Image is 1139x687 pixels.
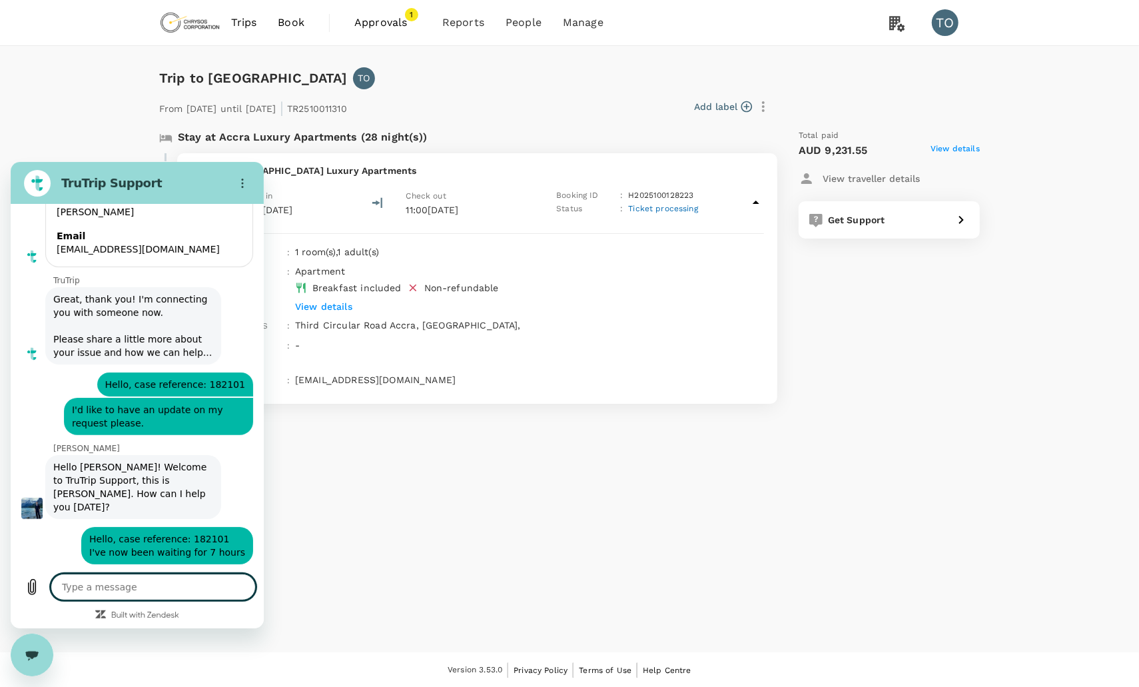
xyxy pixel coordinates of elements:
[178,129,428,145] p: Stay at Accra Luxury Apartments (28 night(s))
[406,203,533,217] p: 11:00[DATE]
[514,666,568,675] span: Privacy Policy
[556,189,615,203] p: Booking ID
[448,664,502,677] span: Version 3.53.0
[579,663,631,678] a: Terms of Use
[159,8,220,37] img: Chrysos Corporation
[620,203,623,216] p: :
[442,15,484,31] span: Reports
[295,339,764,352] p: -
[73,365,240,402] span: Hello, case reference: 182101 I've now been waiting for 7 hours
[358,71,370,85] p: TO
[506,15,542,31] span: People
[287,248,290,257] span: :
[238,203,293,217] p: 13:00[DATE]
[312,281,402,295] div: Breakfast included
[295,265,724,278] p: Apartment
[932,9,958,36] div: TO
[89,211,240,235] span: Hello, case reference: 182101
[563,15,603,31] span: Manage
[694,100,752,113] button: Add label
[931,143,980,159] span: View details
[405,8,418,21] span: 1
[11,634,53,676] iframe: Button to launch messaging window, conversation in progress
[101,450,169,458] a: Built with Zendesk: Visit the Zendesk website in a new tab
[278,15,304,31] span: Book
[295,319,764,332] p: Third Circular Road Accra, [GEOGRAPHIC_DATA],
[643,663,691,678] a: Help Centre
[406,191,446,201] span: Check out
[287,376,290,385] span: :
[287,321,290,331] span: :
[11,162,264,628] iframe: Messaging window
[295,247,379,257] span: 1 room(s) , 1 adult(s)
[56,236,240,273] span: I'd like to have an update on my request please.
[620,189,623,203] p: :
[799,143,868,159] p: AUD 9,231.55
[628,204,698,213] span: Ticket processing
[190,164,764,177] p: Stay in [GEOGRAPHIC_DATA] Luxury Apartments
[287,341,290,350] span: :
[159,67,348,89] h6: Trip to [GEOGRAPHIC_DATA]
[556,203,615,216] p: Status
[799,129,839,143] span: Total paid
[828,215,885,225] span: Get Support
[37,293,208,357] span: Hello [PERSON_NAME]! Welcome to TruTrip Support, this is [PERSON_NAME]. How can I help you [DATE]?
[514,663,568,678] a: Privacy Policy
[8,412,35,438] button: Upload file
[579,666,631,675] span: Terms of Use
[628,189,693,203] p: H2025100128223
[43,281,253,292] p: [PERSON_NAME]
[159,95,347,119] p: From [DATE] until [DATE] TR2510011310
[295,300,724,313] p: View details
[799,167,920,191] button: View traveller details
[354,15,421,31] span: Approvals
[287,267,290,277] span: :
[643,666,691,675] span: Help Centre
[823,172,920,185] p: View traveller details
[424,281,499,295] div: Non-refundable
[280,99,284,117] span: |
[295,373,764,386] p: [EMAIL_ADDRESS][DOMAIN_NAME]
[231,15,257,31] span: Trips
